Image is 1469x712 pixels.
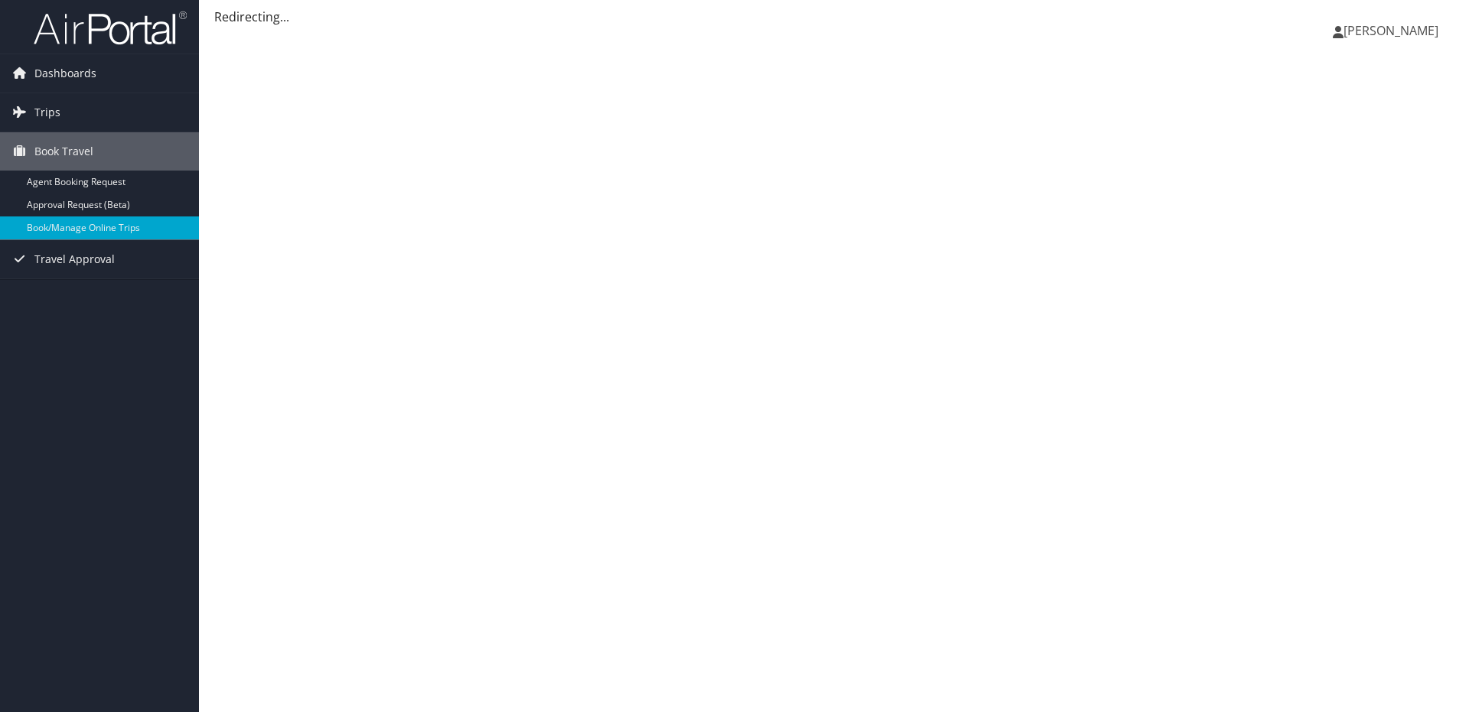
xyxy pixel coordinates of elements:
[1333,8,1454,54] a: [PERSON_NAME]
[214,8,1454,26] div: Redirecting...
[1344,22,1438,39] span: [PERSON_NAME]
[34,240,115,278] span: Travel Approval
[34,54,96,93] span: Dashboards
[34,10,187,46] img: airportal-logo.png
[34,93,60,132] span: Trips
[34,132,93,171] span: Book Travel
